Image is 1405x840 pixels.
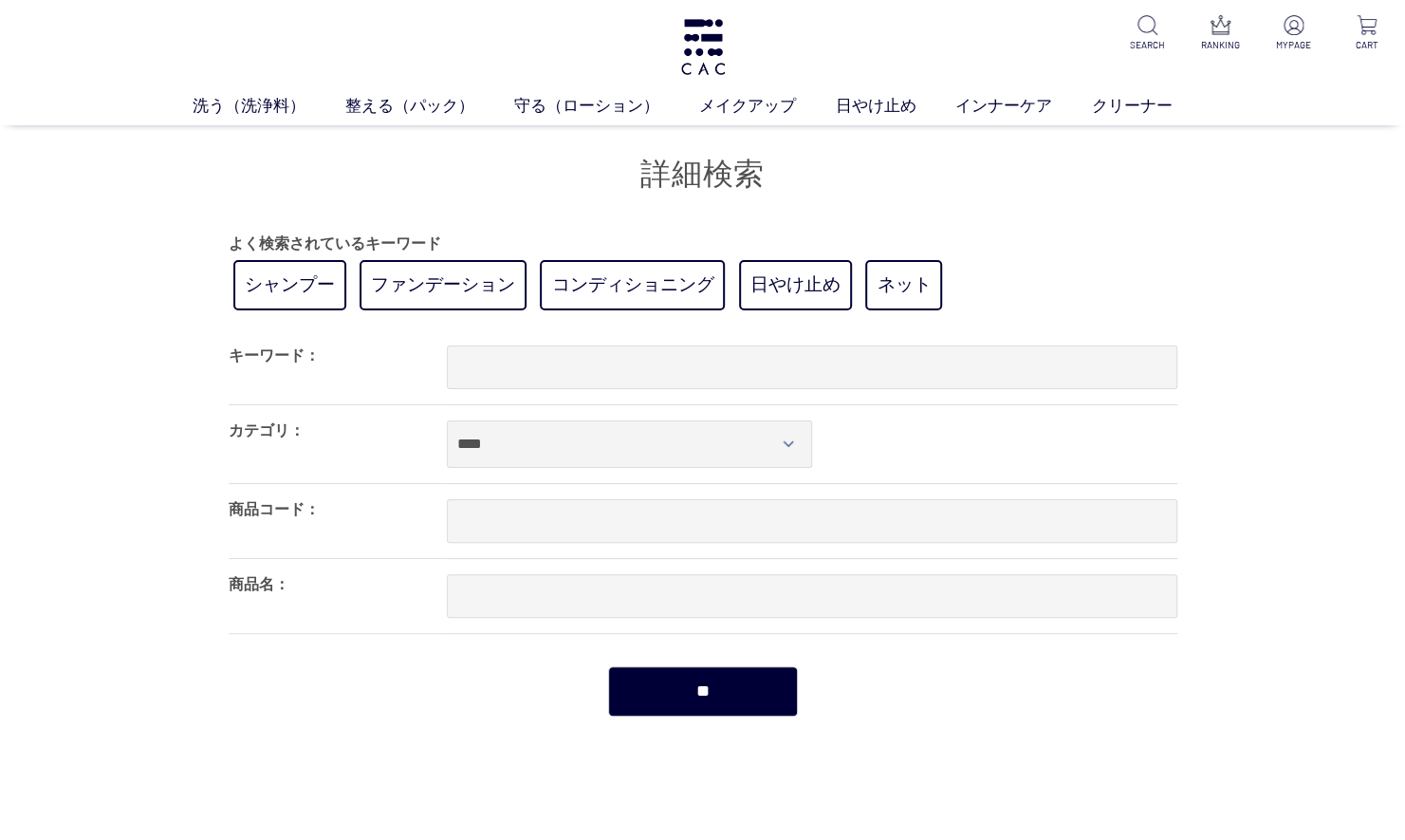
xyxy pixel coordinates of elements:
[229,501,320,517] label: 商品コード：
[360,260,527,310] a: ファンデーション
[699,94,836,118] a: メイクアップ
[229,347,320,364] label: キーワード：
[1197,15,1244,52] a: RANKING
[233,260,346,310] a: シャンプー
[1124,38,1171,52] p: SEARCH
[1343,15,1390,52] a: CART
[835,94,955,118] a: 日やけ止め
[955,94,1092,118] a: インナーケア
[1197,38,1244,52] p: RANKING
[540,260,725,310] a: コンディショニング
[193,94,345,118] a: 洗う（洗浄料）
[1092,94,1212,118] a: クリーナー
[1343,38,1390,52] p: CART
[1124,15,1171,52] a: SEARCH
[1270,15,1317,52] a: MYPAGE
[865,260,942,310] a: ネット
[229,154,1177,195] h1: 詳細検索
[345,94,514,118] a: 整える（パック）
[229,422,305,439] label: カテゴリ：
[514,94,699,118] a: 守る（ローション）
[678,19,728,75] img: logo
[1270,38,1317,52] p: MYPAGE
[739,260,852,310] a: 日やけ止め
[229,233,1177,255] p: よく検索されているキーワード
[229,576,289,592] label: 商品名：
